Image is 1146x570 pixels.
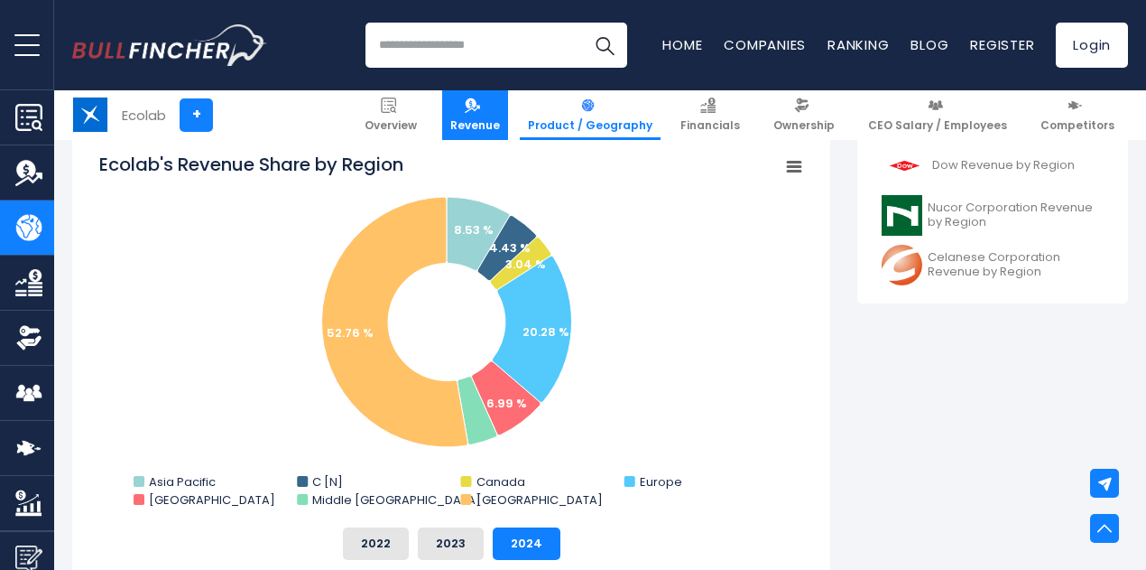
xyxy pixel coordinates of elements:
span: CEO Salary / Employees [868,118,1007,133]
text: Canada [476,473,525,491]
span: Financials [680,118,740,133]
a: Financials [672,90,748,140]
a: Companies [724,35,806,54]
button: 2023 [418,528,484,560]
a: Dow Revenue by Region [871,141,1114,191]
div: Ecolab [122,105,166,126]
img: ECL logo [73,98,107,132]
text: Europe [640,473,682,491]
span: Nucor Corporation Revenue by Region [928,201,1104,231]
text: 3.04 % [505,256,546,273]
button: 2024 [493,528,560,560]
a: Overview [356,90,425,140]
a: Login [1056,23,1128,68]
a: Go to homepage [72,24,266,66]
img: Ownership [15,324,42,351]
span: Celanese Corporation Revenue by Region [928,250,1104,281]
a: Ownership [765,90,843,140]
text: Asia Pacific [149,473,216,491]
text: 4.43 % [489,239,531,257]
tspan: Ecolab's Revenue Share by Region [99,152,403,177]
span: Dow Revenue by Region [932,158,1075,173]
text: Middle [GEOGRAPHIC_DATA] [312,491,481,509]
a: Competitors [1032,90,1123,140]
span: Overview [365,118,417,133]
img: DOW logo [882,145,927,186]
span: Ownership [773,118,835,133]
text: 6.99 % [486,395,527,412]
a: CEO Salary / Employees [860,90,1015,140]
text: [GEOGRAPHIC_DATA] [476,491,603,509]
a: Celanese Corporation Revenue by Region [871,240,1114,290]
span: Product / Geography [528,118,652,133]
button: Search [582,23,627,68]
img: NUE logo [882,195,922,236]
a: Revenue [442,90,508,140]
span: Revenue [450,118,500,133]
a: Home [662,35,702,54]
text: 20.28 % [522,323,569,341]
a: Register [970,35,1034,54]
svg: Ecolab's Revenue Share by Region [99,152,803,513]
a: Product / Geography [520,90,661,140]
text: [GEOGRAPHIC_DATA] [149,491,275,509]
text: 8.53 % [454,221,494,238]
a: Blog [910,35,948,54]
a: Ranking [827,35,889,54]
text: 52.76 % [327,324,374,341]
text: C [N] [312,473,343,491]
img: Bullfincher logo [72,24,267,66]
button: 2022 [343,528,409,560]
img: CE logo [882,245,922,285]
a: + [180,98,213,132]
a: Nucor Corporation Revenue by Region [871,191,1114,240]
span: Competitors [1040,118,1114,133]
